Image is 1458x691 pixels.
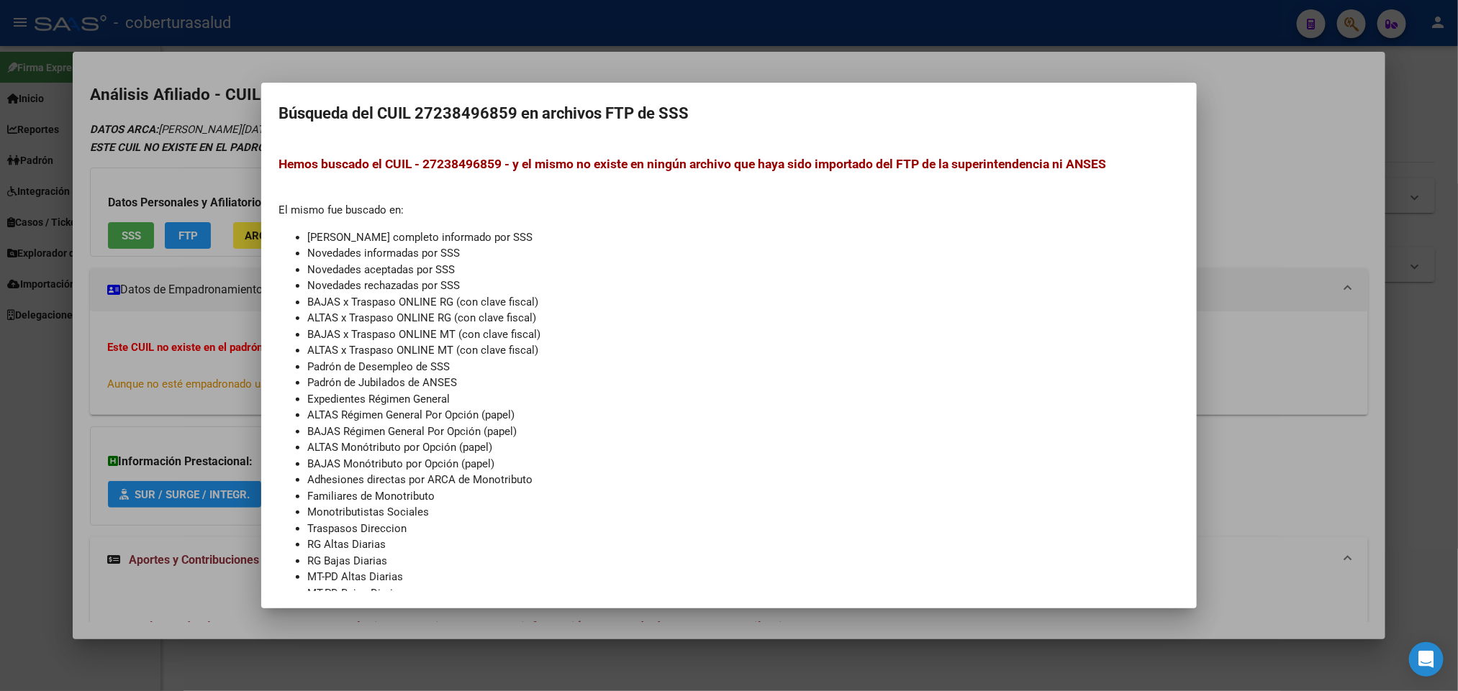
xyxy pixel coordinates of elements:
li: [PERSON_NAME] completo informado por SSS [307,229,1179,246]
li: Traspasos Direccion [307,521,1179,537]
li: BAJAS x Traspaso ONLINE MT (con clave fiscal) [307,326,1179,343]
li: Expedientes Régimen General [307,391,1179,408]
div: Open Intercom Messenger [1409,642,1444,677]
li: ALTAS Monótributo por Opción (papel) [307,439,1179,456]
li: Monotributistas Sociales [307,504,1179,521]
li: BAJAS Régimen General Por Opción (papel) [307,424,1179,440]
li: Adhesiones directas por ARCA de Monotributo [307,472,1179,488]
li: Novedades rechazadas por SSS [307,278,1179,294]
li: Padrón de Desempleo de SSS [307,359,1179,375]
li: RG Altas Diarias [307,536,1179,553]
li: ALTAS x Traspaso ONLINE RG (con clave fiscal) [307,310,1179,326]
li: MT-PD Bajas Diarias [307,585,1179,602]
li: Novedades aceptadas por SSS [307,262,1179,278]
li: ALTAS x Traspaso ONLINE MT (con clave fiscal) [307,342,1179,359]
div: El mismo fue buscado en: [279,155,1179,601]
span: Hemos buscado el CUIL - 27238496859 - y el mismo no existe en ningún archivo que haya sido import... [279,157,1106,171]
li: MT-PD Altas Diarias [307,569,1179,585]
li: ALTAS Régimen General Por Opción (papel) [307,407,1179,424]
li: BAJAS x Traspaso ONLINE RG (con clave fiscal) [307,294,1179,311]
li: Familiares de Monotributo [307,488,1179,505]
li: Padrón de Jubilados de ANSES [307,375,1179,391]
li: BAJAS Monótributo por Opción (papel) [307,456,1179,472]
h2: Búsqueda del CUIL 27238496859 en archivos FTP de SSS [279,100,1179,127]
li: Novedades informadas por SSS [307,245,1179,262]
li: RG Bajas Diarias [307,553,1179,569]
